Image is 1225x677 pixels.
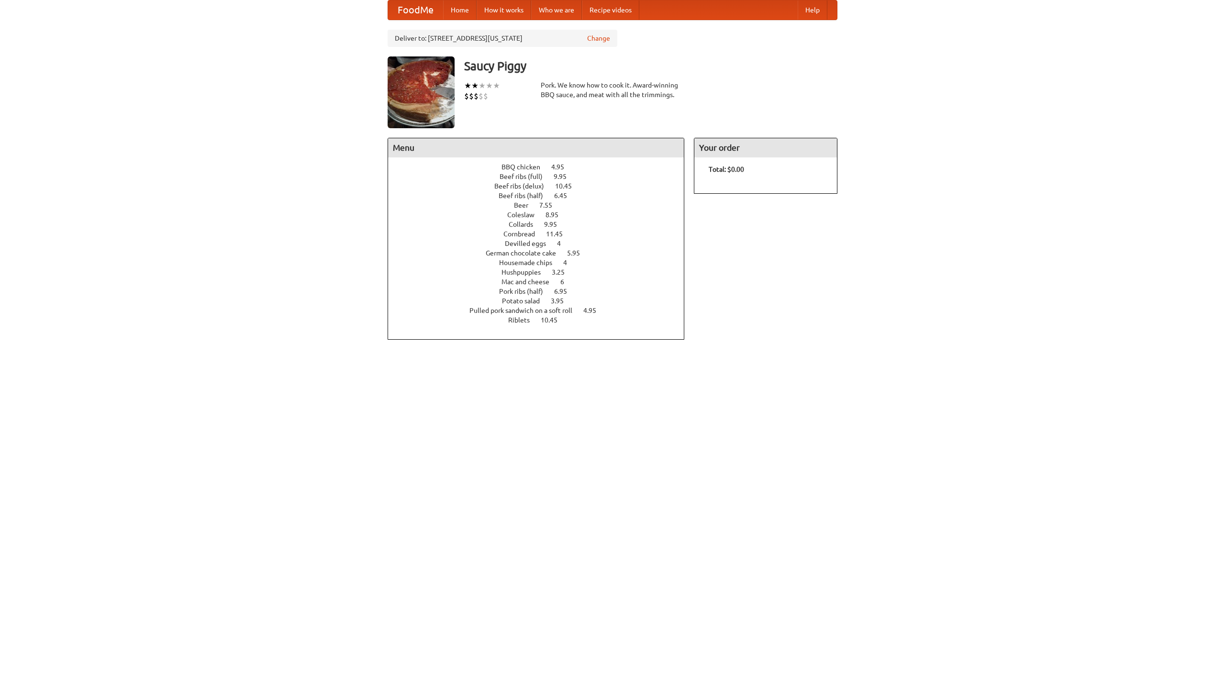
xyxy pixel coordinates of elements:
span: Cornbread [503,230,545,238]
span: 10.45 [541,316,567,324]
span: 4 [563,259,577,266]
a: Who we are [531,0,582,20]
h4: Your order [694,138,837,157]
a: Pulled pork sandwich on a soft roll 4.95 [469,307,614,314]
span: BBQ chicken [501,163,550,171]
span: 4.95 [551,163,574,171]
li: $ [469,91,474,101]
span: 4 [557,240,570,247]
a: Help [798,0,827,20]
span: 3.25 [552,268,574,276]
a: Potato salad 3.95 [502,297,581,305]
span: 9.95 [544,221,567,228]
span: 4.95 [583,307,606,314]
a: Housemade chips 4 [499,259,585,266]
a: Riblets 10.45 [508,316,575,324]
span: Pulled pork sandwich on a soft roll [469,307,582,314]
a: BBQ chicken 4.95 [501,163,582,171]
li: ★ [486,80,493,91]
li: $ [474,91,479,101]
span: 8.95 [546,211,568,219]
span: Devilled eggs [505,240,556,247]
a: Beer 7.55 [514,201,570,209]
span: Collards [509,221,543,228]
span: Coleslaw [507,211,544,219]
span: Potato salad [502,297,549,305]
a: FoodMe [388,0,443,20]
div: Pork. We know how to cook it. Award-winning BBQ sauce, and meat with all the trimmings. [541,80,684,100]
span: 11.45 [546,230,572,238]
a: Cornbread 11.45 [503,230,580,238]
span: 6 [560,278,574,286]
span: Beef ribs (delux) [494,182,554,190]
a: Devilled eggs 4 [505,240,579,247]
li: ★ [493,80,500,91]
li: ★ [471,80,479,91]
span: Housemade chips [499,259,562,266]
a: Coleslaw 8.95 [507,211,576,219]
img: angular.jpg [388,56,455,128]
span: Beer [514,201,538,209]
span: Riblets [508,316,539,324]
span: 3.95 [551,297,573,305]
a: German chocolate cake 5.95 [486,249,598,257]
a: Home [443,0,477,20]
li: $ [483,91,488,101]
span: Beef ribs (half) [499,192,553,200]
span: Beef ribs (full) [500,173,552,180]
li: $ [464,91,469,101]
a: Pork ribs (half) 6.95 [499,288,585,295]
span: Pork ribs (half) [499,288,553,295]
a: Beef ribs (delux) 10.45 [494,182,590,190]
li: ★ [464,80,471,91]
a: Recipe videos [582,0,639,20]
h3: Saucy Piggy [464,56,837,76]
span: Mac and cheese [501,278,559,286]
span: 7.55 [539,201,562,209]
span: 5.95 [567,249,590,257]
span: Hushpuppies [501,268,550,276]
a: Hushpuppies 3.25 [501,268,582,276]
span: 6.45 [554,192,577,200]
span: 6.95 [554,288,577,295]
a: Change [587,33,610,43]
a: Beef ribs (full) 9.95 [500,173,584,180]
a: Beef ribs (half) 6.45 [499,192,585,200]
a: How it works [477,0,531,20]
a: Mac and cheese 6 [501,278,582,286]
b: Total: $0.00 [709,166,744,173]
span: 10.45 [555,182,581,190]
span: German chocolate cake [486,249,566,257]
span: 9.95 [554,173,576,180]
h4: Menu [388,138,684,157]
li: $ [479,91,483,101]
li: ★ [479,80,486,91]
div: Deliver to: [STREET_ADDRESS][US_STATE] [388,30,617,47]
a: Collards 9.95 [509,221,575,228]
